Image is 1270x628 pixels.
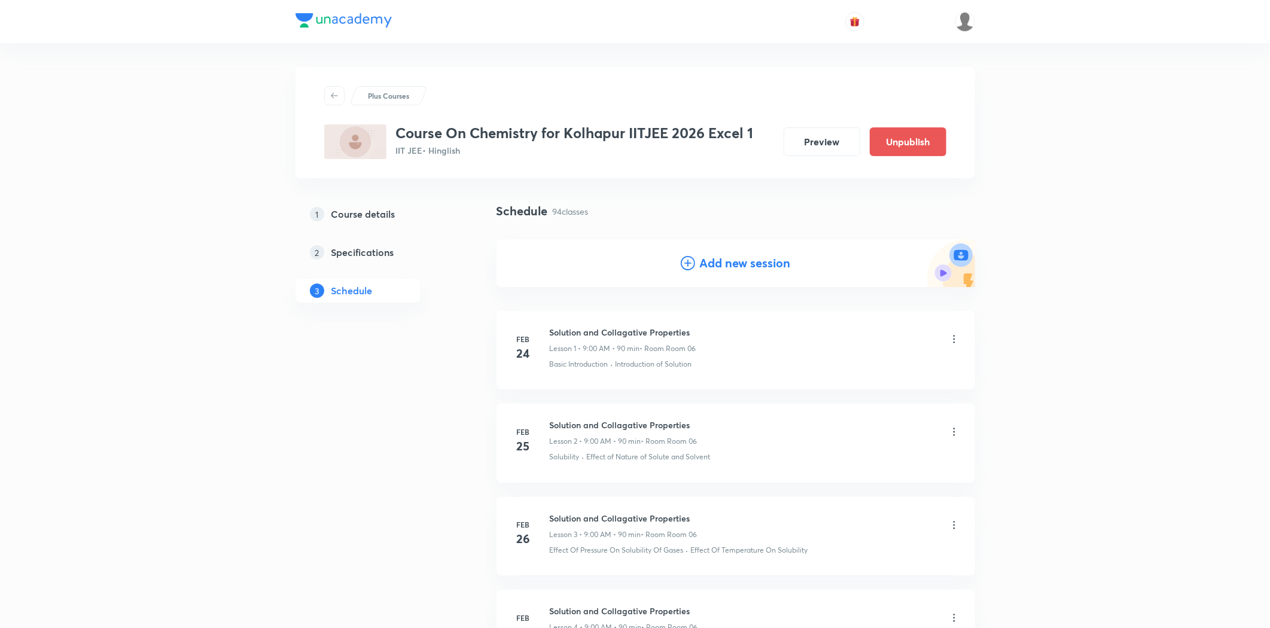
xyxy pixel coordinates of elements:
div: · [611,359,613,370]
h6: Feb [511,426,535,437]
button: Unpublish [870,127,946,156]
p: Introduction of Solution [616,359,692,370]
p: Lesson 3 • 9:00 AM • 90 min [550,529,641,540]
h5: Course details [331,207,395,221]
h6: Feb [511,334,535,345]
p: Basic Introduction [550,359,608,370]
img: Company Logo [296,13,392,28]
h4: Add new session [700,254,791,272]
p: Effect Of Pressure On Solubility Of Gases [550,545,684,556]
button: avatar [845,12,864,31]
img: A7FC2265-9E84-450C-8FE1-CC1B303F02B9_plus.png [324,124,386,159]
h4: 25 [511,437,535,455]
h6: Solution and Collagative Properties [550,326,696,339]
p: Lesson 2 • 9:00 AM • 90 min [550,436,641,447]
p: Effect Of Temperature On Solubility [691,545,808,556]
h4: 26 [511,530,535,548]
h6: Feb [511,519,535,530]
p: Plus Courses [368,90,409,101]
img: Dhanashri Khade [955,11,975,32]
p: Solubility [550,452,580,462]
h6: Solution and Collagative Properties [550,512,698,525]
h5: Specifications [331,245,394,260]
a: 1Course details [296,202,458,226]
h6: Feb [511,612,535,623]
a: 2Specifications [296,240,458,264]
div: · [582,452,584,462]
button: Preview [784,127,860,156]
h3: Course On Chemistry for Kolhapur IITJEE 2026 Excel 1 [396,124,754,142]
h5: Schedule [331,283,373,298]
p: 3 [310,283,324,298]
p: IIT JEE • Hinglish [396,144,754,157]
img: Add [927,239,975,287]
h4: 24 [511,345,535,362]
p: 1 [310,207,324,221]
h6: Solution and Collagative Properties [550,605,698,617]
div: · [686,545,689,556]
p: 94 classes [553,205,589,218]
p: 2 [310,245,324,260]
p: Lesson 1 • 9:00 AM • 90 min [550,343,640,354]
img: avatar [849,16,860,27]
h6: Solution and Collagative Properties [550,419,698,431]
p: • Room Room 06 [641,436,698,447]
p: Effect of Nature of Solute and Solvent [587,452,711,462]
a: Company Logo [296,13,392,31]
p: • Room Room 06 [640,343,696,354]
h4: Schedule [497,202,548,220]
p: • Room Room 06 [641,529,698,540]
